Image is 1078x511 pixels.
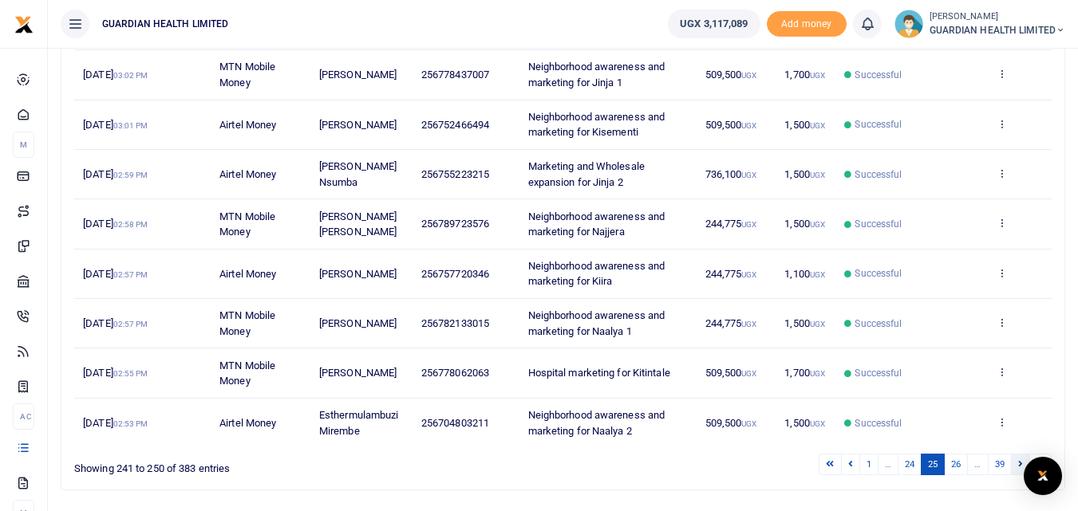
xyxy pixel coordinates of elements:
span: MTN Mobile Money [219,61,275,88]
img: logo-small [14,15,34,34]
span: MTN Mobile Money [219,360,275,387]
a: 1 [859,454,879,475]
span: [DATE] [83,119,148,131]
span: [PERSON_NAME] [319,268,397,280]
span: [DATE] [83,218,148,230]
span: 256789723576 [421,218,489,230]
span: Airtel Money [219,268,276,280]
span: Marketing and Wholesale expansion for Jinja 2 [528,160,645,188]
small: 02:53 PM [113,419,148,428]
span: 1,700 [784,367,825,379]
span: Neighborhood awareness and marketing for Jinja 1 [528,61,665,88]
a: 25 [921,454,945,475]
span: Neighborhood awareness and marketing for Naalya 2 [528,409,665,437]
small: UGX [741,369,756,378]
span: 244,775 [705,218,757,230]
span: 736,100 [705,168,757,180]
span: [DATE] [83,168,148,180]
small: UGX [810,121,825,130]
div: Open Intercom Messenger [1024,457,1062,495]
span: Successful [855,217,902,231]
span: 1,500 [784,417,825,429]
span: Airtel Money [219,168,276,180]
span: [DATE] [83,317,148,329]
span: 509,500 [705,367,757,379]
span: Successful [855,167,902,182]
span: MTN Mobile Money [219,210,275,238]
span: GUARDIAN HEALTH LIMITED [96,17,235,31]
span: 509,500 [705,119,757,131]
small: UGX [741,419,756,428]
a: 24 [898,454,922,475]
small: UGX [810,419,825,428]
span: Successful [855,316,902,331]
span: Hospital marketing for Kitintale [528,367,670,379]
small: UGX [810,71,825,80]
small: UGX [741,220,756,229]
li: Wallet ballance [661,10,766,38]
small: 02:59 PM [113,171,148,179]
a: profile-user [PERSON_NAME] GUARDIAN HEALTH LIMITED [894,10,1065,38]
span: Successful [855,117,902,132]
span: UGX 3,117,089 [680,16,748,32]
span: Airtel Money [219,119,276,131]
span: 509,500 [705,417,757,429]
small: 02:55 PM [113,369,148,378]
span: 1,500 [784,168,825,180]
small: 02:57 PM [113,320,148,328]
span: MTN Mobile Money [219,309,275,337]
span: [PERSON_NAME] [319,119,397,131]
span: Airtel Money [219,417,276,429]
span: [DATE] [83,417,148,429]
span: 1,700 [784,69,825,81]
span: 1,500 [784,218,825,230]
li: M [13,132,34,158]
span: Successful [855,68,902,82]
small: UGX [741,270,756,279]
small: 02:58 PM [113,220,148,229]
small: UGX [810,369,825,378]
span: [PERSON_NAME] [PERSON_NAME] [319,210,397,238]
span: Add money [767,11,847,37]
span: Successful [855,266,902,281]
span: 256757720346 [421,268,489,280]
span: Neighborhood awareness and marketing for Kiira [528,260,665,288]
span: Successful [855,416,902,430]
small: UGX [810,320,825,328]
small: 03:01 PM [113,121,148,130]
small: UGX [741,121,756,130]
span: [DATE] [83,367,148,379]
span: 1,100 [784,268,825,280]
span: 244,775 [705,268,757,280]
span: 1,500 [784,317,825,329]
span: 256755223215 [421,168,489,180]
div: Showing 241 to 250 of 383 entries [74,452,475,477]
span: Esthermulambuzi Mirembe [319,409,399,437]
span: 256752466494 [421,119,489,131]
span: [DATE] [83,69,148,81]
span: Neighborhood awareness and marketing for Naalya 1 [528,309,665,337]
span: Successful [855,366,902,380]
small: UGX [810,220,825,229]
li: Ac [13,403,34,430]
span: Neighborhood awareness and marketing for Najjera [528,210,665,238]
a: 39 [988,454,1012,475]
span: [PERSON_NAME] [319,69,397,81]
span: [DATE] [83,268,148,280]
img: profile-user [894,10,923,38]
span: 256782133015 [421,317,489,329]
span: 256778437007 [421,69,489,81]
span: 509,500 [705,69,757,81]
li: Toup your wallet [767,11,847,37]
span: 244,775 [705,317,757,329]
a: Add money [767,17,847,29]
a: logo-small logo-large logo-large [14,18,34,29]
span: [PERSON_NAME] Nsumba [319,160,397,188]
span: 256778062063 [421,367,489,379]
small: UGX [741,171,756,179]
small: 02:57 PM [113,270,148,279]
span: 256704803211 [421,417,489,429]
span: GUARDIAN HEALTH LIMITED [930,23,1065,37]
span: [PERSON_NAME] [319,367,397,379]
span: [PERSON_NAME] [319,317,397,329]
